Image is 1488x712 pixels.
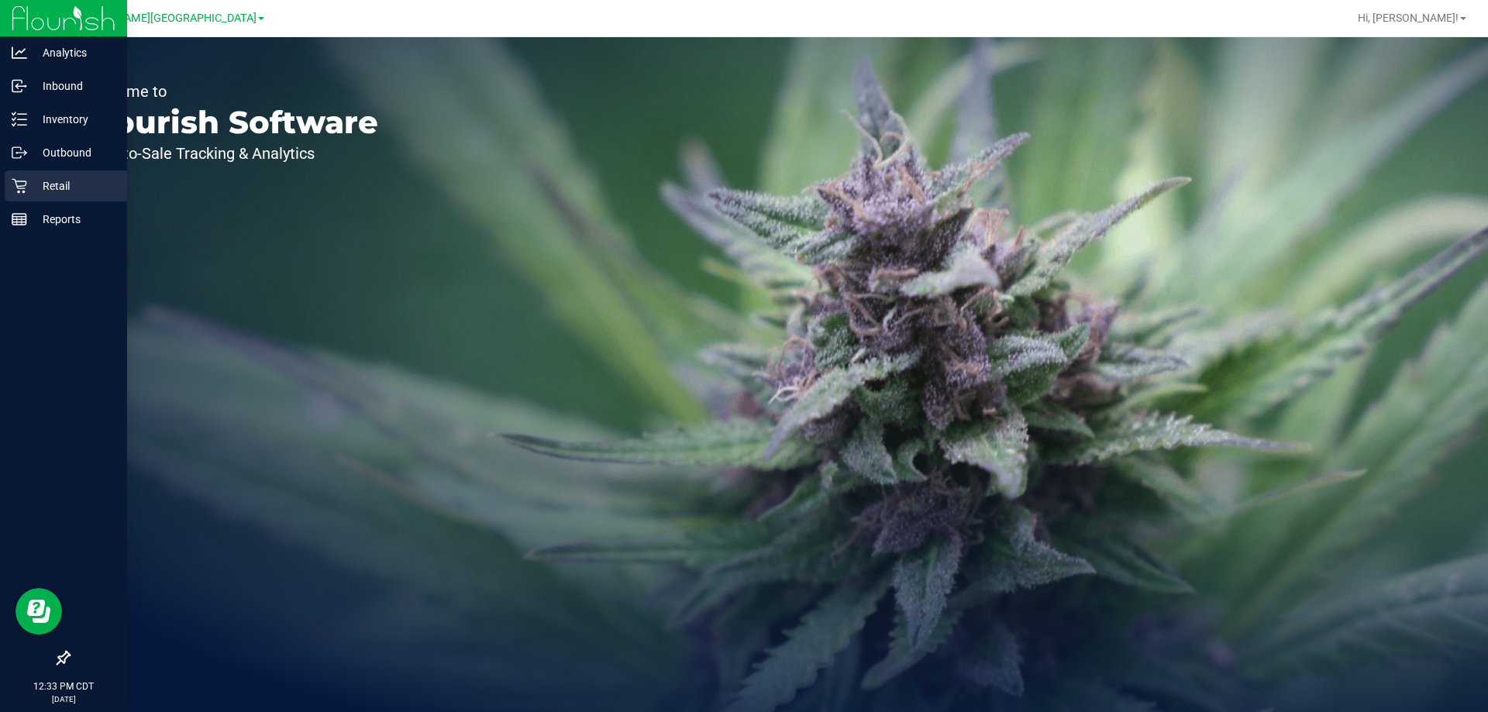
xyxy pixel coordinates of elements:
[12,78,27,94] inline-svg: Inbound
[1358,12,1459,24] span: Hi, [PERSON_NAME]!
[27,43,120,62] p: Analytics
[27,110,120,129] p: Inventory
[52,12,257,25] span: Ft [PERSON_NAME][GEOGRAPHIC_DATA]
[15,588,62,635] iframe: Resource center
[27,210,120,229] p: Reports
[84,146,378,161] p: Seed-to-Sale Tracking & Analytics
[7,693,120,705] p: [DATE]
[12,145,27,160] inline-svg: Outbound
[12,112,27,127] inline-svg: Inventory
[7,679,120,693] p: 12:33 PM CDT
[12,45,27,60] inline-svg: Analytics
[12,212,27,227] inline-svg: Reports
[84,84,378,99] p: Welcome to
[12,178,27,194] inline-svg: Retail
[84,107,378,138] p: Flourish Software
[27,143,120,162] p: Outbound
[27,77,120,95] p: Inbound
[27,177,120,195] p: Retail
